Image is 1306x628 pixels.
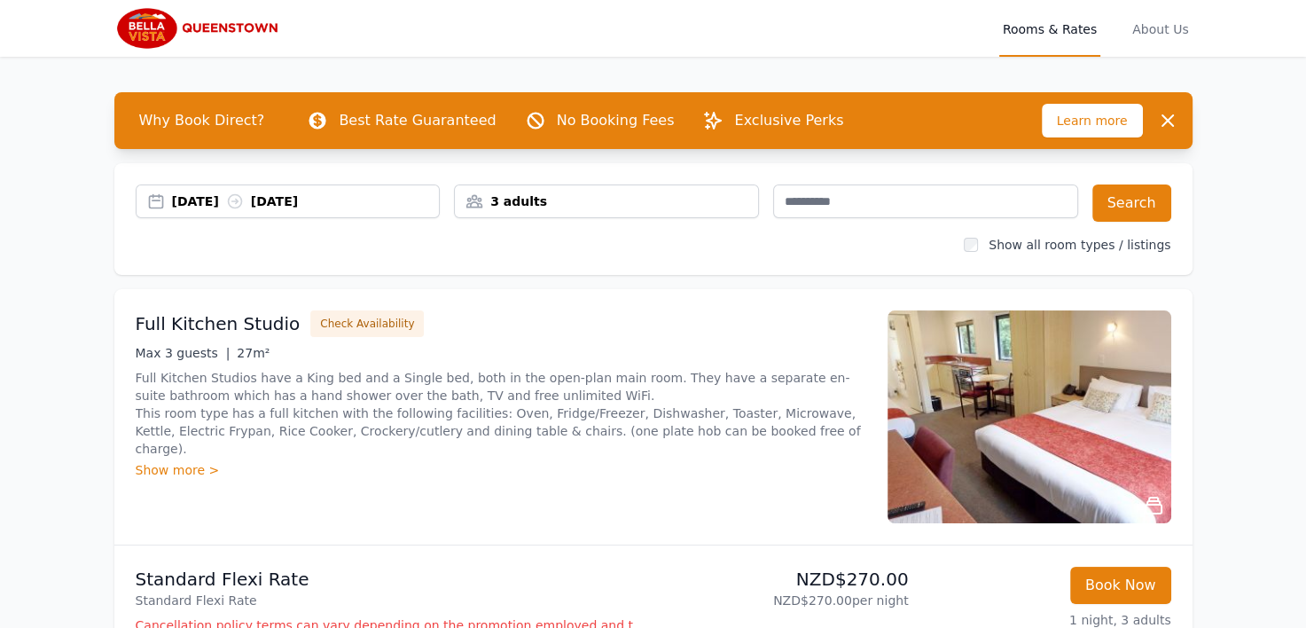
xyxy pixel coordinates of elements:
p: NZD$270.00 per night [661,592,909,609]
span: Learn more [1042,104,1143,137]
p: Best Rate Guaranteed [339,110,496,131]
div: [DATE] [DATE] [172,192,440,210]
h3: Full Kitchen Studio [136,311,301,336]
span: Why Book Direct? [125,103,279,138]
p: No Booking Fees [557,110,675,131]
div: Show more > [136,461,866,479]
p: Standard Flexi Rate [136,567,646,592]
p: Full Kitchen Studios have a King bed and a Single bed, both in the open-plan main room. They have... [136,369,866,458]
p: Exclusive Perks [734,110,843,131]
span: 27m² [237,346,270,360]
div: 3 adults [455,192,758,210]
button: Check Availability [310,310,424,337]
span: Max 3 guests | [136,346,231,360]
img: Bella Vista Queenstown [114,7,285,50]
label: Show all room types / listings [989,238,1170,252]
p: NZD$270.00 [661,567,909,592]
button: Book Now [1070,567,1171,604]
button: Search [1092,184,1171,222]
p: Standard Flexi Rate [136,592,646,609]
